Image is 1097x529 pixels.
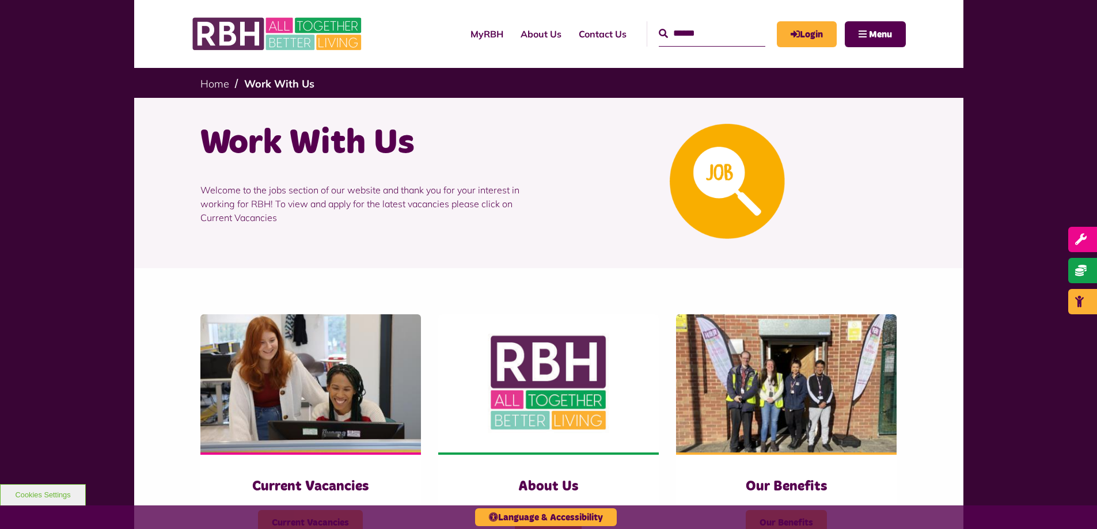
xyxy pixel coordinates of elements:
h3: About Us [461,478,636,496]
span: Menu [869,30,892,39]
a: Contact Us [570,18,635,50]
button: Language & Accessibility [475,508,617,526]
a: Home [200,77,229,90]
button: Navigation [845,21,906,47]
img: Dropinfreehold2 [676,314,897,452]
a: Work With Us [244,77,314,90]
img: RBH [192,12,365,56]
h1: Work With Us [200,121,540,166]
p: Welcome to the jobs section of our website and thank you for your interest in working for RBH! To... [200,166,540,242]
img: Looking For A Job [670,124,785,239]
a: About Us [512,18,570,50]
h3: Current Vacancies [223,478,398,496]
a: MyRBH [777,21,837,47]
h3: Our Benefits [699,478,874,496]
a: MyRBH [462,18,512,50]
iframe: Netcall Web Assistant for live chat [1045,477,1097,529]
img: RBH Logo Social Media 480X360 (1) [438,314,659,452]
img: IMG 1470 [200,314,421,452]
